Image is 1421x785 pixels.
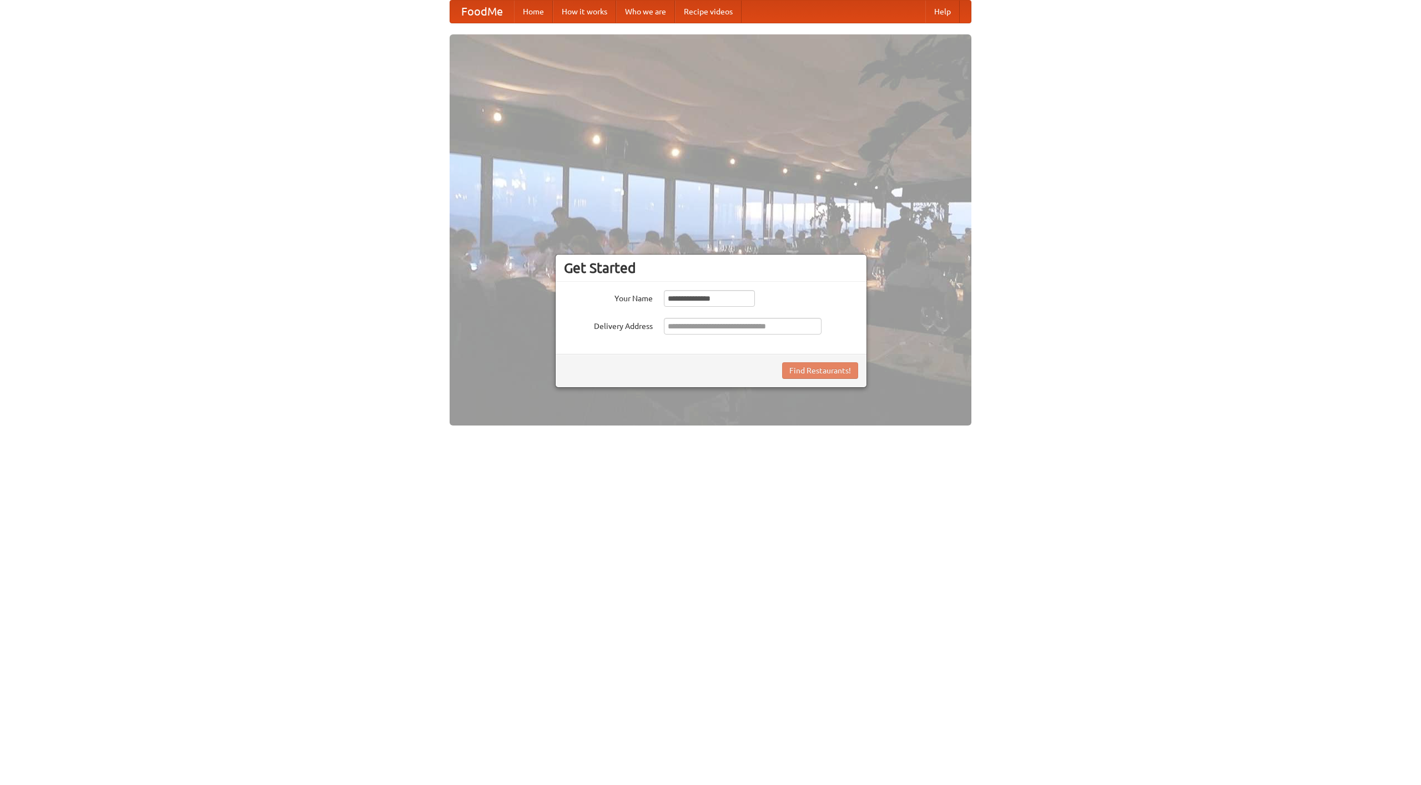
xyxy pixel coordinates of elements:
label: Your Name [564,290,653,304]
button: Find Restaurants! [782,362,858,379]
h3: Get Started [564,260,858,276]
a: FoodMe [450,1,514,23]
a: Recipe videos [675,1,742,23]
a: Who we are [616,1,675,23]
label: Delivery Address [564,318,653,332]
a: Help [925,1,960,23]
a: How it works [553,1,616,23]
a: Home [514,1,553,23]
